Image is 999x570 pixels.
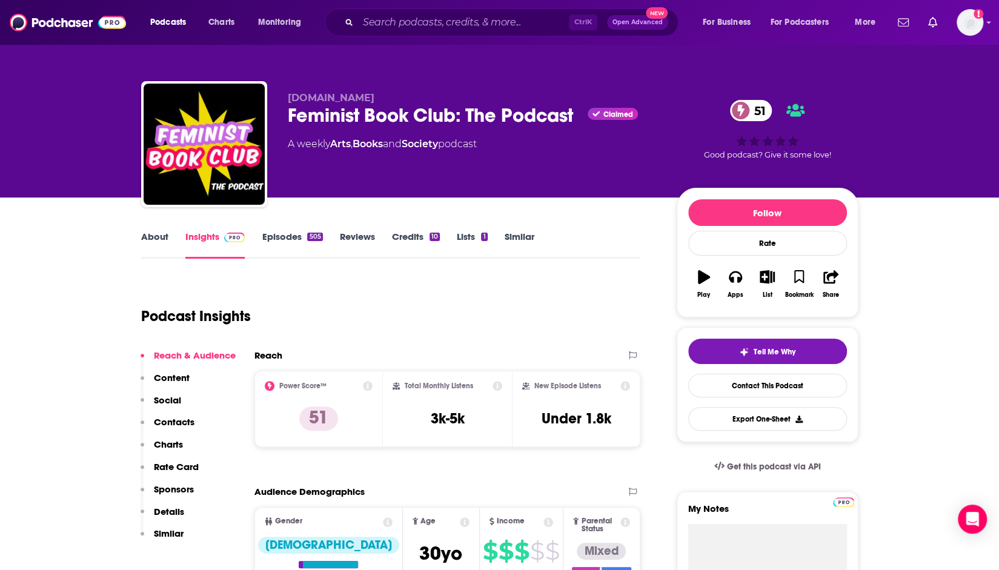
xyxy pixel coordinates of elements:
button: open menu [142,13,202,32]
div: Play [697,291,710,299]
button: open menu [763,13,846,32]
p: Details [154,506,184,517]
p: Social [154,394,181,406]
a: Arts [330,138,351,150]
a: Books [353,138,383,150]
button: Apps [720,262,751,306]
div: 505 [307,233,322,241]
button: Show profile menu [957,9,983,36]
span: , [351,138,353,150]
button: Rate Card [141,461,199,483]
div: List [763,291,772,299]
p: Similar [154,528,184,539]
div: [DEMOGRAPHIC_DATA] [258,537,399,554]
a: Charts [201,13,242,32]
h1: Podcast Insights [141,307,251,325]
span: More [855,14,875,31]
button: List [751,262,783,306]
img: Podchaser Pro [224,233,245,242]
img: tell me why sparkle [739,347,749,357]
p: Reach & Audience [154,350,236,361]
a: Get this podcast via API [705,452,831,482]
a: 51 [730,100,772,121]
img: User Profile [957,9,983,36]
h3: Under 1.8k [542,409,611,428]
a: Lists1 [457,231,487,259]
button: Contacts [141,416,194,439]
a: Credits10 [392,231,440,259]
span: For Business [703,14,751,31]
span: Monitoring [258,14,301,31]
p: Sponsors [154,483,194,495]
span: Podcasts [150,14,186,31]
div: Bookmark [785,291,813,299]
button: Reach & Audience [141,350,236,372]
button: Follow [688,199,847,226]
button: Content [141,372,190,394]
h2: Audience Demographics [254,486,365,497]
span: Income [497,517,525,525]
a: InsightsPodchaser Pro [185,231,245,259]
h2: New Episode Listens [534,382,601,390]
button: Open AdvancedNew [607,15,668,30]
a: Similar [505,231,534,259]
span: For Podcasters [771,14,829,31]
span: Age [420,517,436,525]
span: and [383,138,402,150]
a: About [141,231,168,259]
span: Ctrl K [569,15,597,30]
button: Export One-Sheet [688,407,847,431]
p: Charts [154,439,183,450]
a: Contact This Podcast [688,374,847,397]
button: Details [141,506,184,528]
h2: Power Score™ [279,382,327,390]
div: Apps [728,291,743,299]
span: New [646,7,668,19]
input: Search podcasts, credits, & more... [358,13,569,32]
span: $ [545,542,559,561]
div: Search podcasts, credits, & more... [336,8,690,36]
a: Show notifications dropdown [923,12,942,33]
span: $ [483,542,497,561]
p: Contacts [154,416,194,428]
span: [DOMAIN_NAME] [288,92,374,104]
div: A weekly podcast [288,137,477,151]
a: Society [402,138,438,150]
button: Social [141,394,181,417]
div: 51Good podcast? Give it some love! [677,92,858,167]
h3: 3k-5k [430,409,464,428]
span: Open Advanced [612,19,663,25]
img: Podchaser - Follow, Share and Rate Podcasts [10,11,126,34]
a: Pro website [833,495,854,507]
p: Rate Card [154,461,199,472]
svg: Add a profile image [974,9,983,19]
span: Parental Status [581,517,619,533]
button: open menu [694,13,766,32]
button: Bookmark [783,262,815,306]
div: Open Intercom Messenger [958,505,987,534]
button: open menu [250,13,317,32]
span: Charts [208,14,234,31]
div: 1 [481,233,487,241]
div: Rate [688,231,847,256]
span: Claimed [603,111,633,118]
span: Tell Me Why [754,347,795,357]
button: Play [688,262,720,306]
button: Share [815,262,846,306]
h2: Reach [254,350,282,361]
span: Logged in as CaveHenricks [957,9,983,36]
span: $ [530,542,544,561]
h2: Total Monthly Listens [405,382,473,390]
span: Get this podcast via API [726,462,820,472]
button: Similar [141,528,184,550]
a: Episodes505 [262,231,322,259]
button: Sponsors [141,483,194,506]
span: $ [514,542,529,561]
button: Charts [141,439,183,461]
button: tell me why sparkleTell Me Why [688,339,847,364]
label: My Notes [688,503,847,524]
div: Share [823,291,839,299]
span: 30 yo [419,542,462,565]
span: Good podcast? Give it some love! [704,150,831,159]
